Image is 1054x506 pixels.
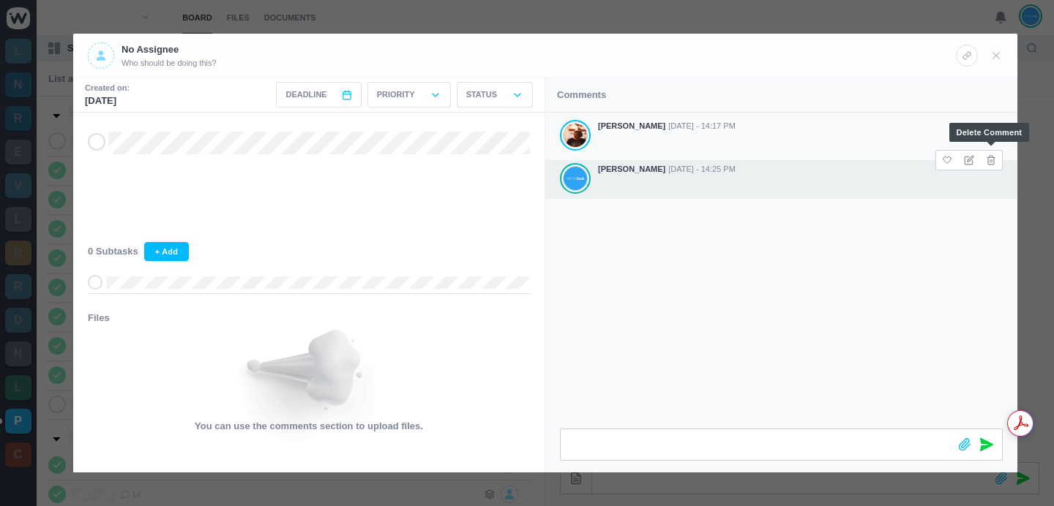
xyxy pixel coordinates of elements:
p: [DATE] [85,94,130,108]
p: Comments [557,88,606,102]
span: Deadline [285,88,326,101]
p: Priority [377,88,415,101]
small: Created on: [85,82,130,94]
span: Who should be doing this? [122,57,217,69]
p: No Assignee [122,42,217,57]
p: Status [466,88,497,101]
